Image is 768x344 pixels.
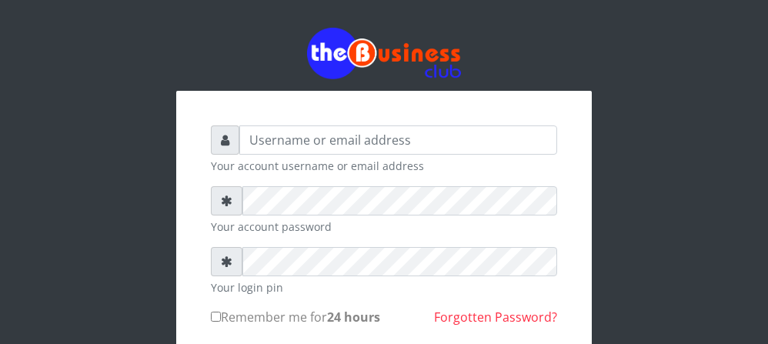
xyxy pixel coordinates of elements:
[327,309,380,326] b: 24 hours
[211,312,221,322] input: Remember me for24 hours
[434,309,557,326] a: Forgotten Password?
[211,158,557,174] small: Your account username or email address
[211,308,380,326] label: Remember me for
[211,219,557,235] small: Your account password
[239,125,557,155] input: Username or email address
[211,279,557,296] small: Your login pin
